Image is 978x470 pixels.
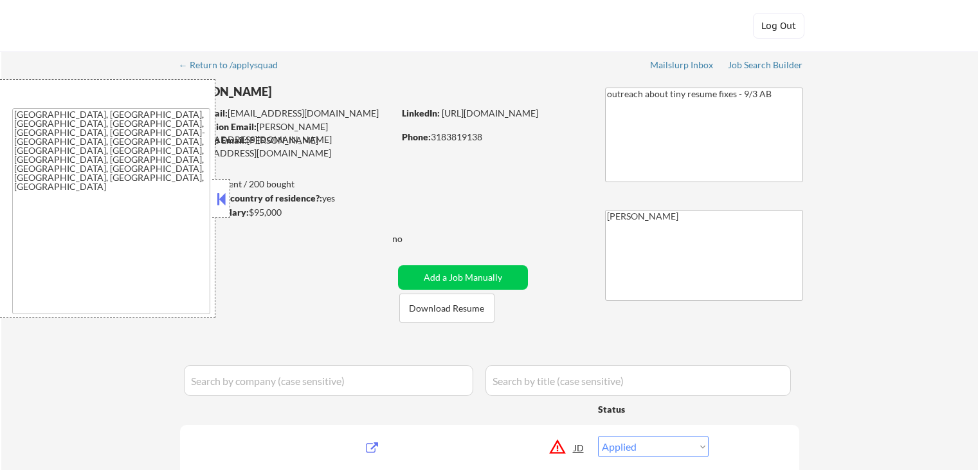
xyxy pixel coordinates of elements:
div: [PERSON_NAME] [180,84,444,100]
button: Download Resume [399,294,494,323]
div: 3183819138 [402,131,584,144]
button: Log Out [753,13,804,39]
input: Search by company (case sensitive) [184,365,473,396]
a: [URL][DOMAIN_NAME] [442,108,538,118]
div: yes [179,192,390,205]
div: [EMAIL_ADDRESS][DOMAIN_NAME] [181,107,394,120]
a: Mailslurp Inbox [650,60,714,73]
div: JD [573,436,586,459]
div: no [392,232,429,245]
div: $95,000 [179,206,394,219]
button: Add a Job Manually [398,265,528,290]
input: Search by title (case sensitive) [485,365,791,396]
div: [PERSON_NAME][EMAIL_ADDRESS][DOMAIN_NAME] [180,134,394,159]
strong: Phone: [402,131,431,142]
div: Job Search Builder [728,61,803,70]
strong: LinkedIn: [402,108,440,118]
a: ← Return to /applysquad [179,60,290,73]
a: Job Search Builder [728,60,803,73]
div: ← Return to /applysquad [179,61,290,70]
div: Status [598,397,709,420]
strong: Can work in country of residence?: [179,193,322,203]
button: warning_amber [548,438,566,456]
div: [PERSON_NAME][EMAIL_ADDRESS][DOMAIN_NAME] [181,120,394,146]
div: Mailslurp Inbox [650,61,714,70]
div: 50 sent / 200 bought [179,178,394,191]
